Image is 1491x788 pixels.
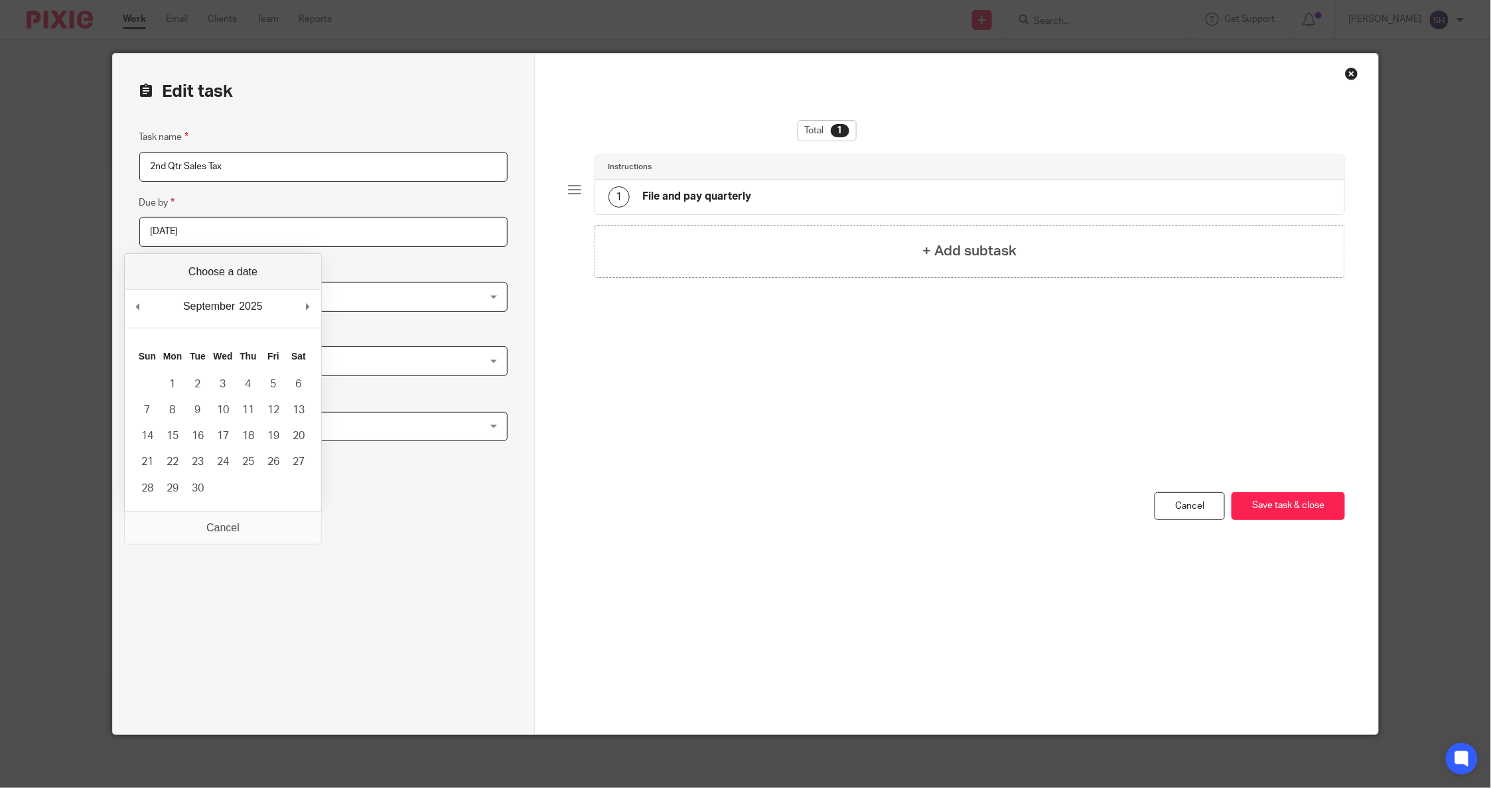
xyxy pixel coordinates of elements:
input: Use the arrow keys to pick a date [139,217,508,247]
abbr: Monday [163,351,182,361]
a: Cancel [1155,492,1225,521]
button: 27 [286,449,311,475]
button: Save task & close [1232,492,1345,521]
button: 16 [185,423,210,449]
div: Close this dialog window [1345,67,1358,80]
button: 19 [261,423,286,449]
abbr: Saturday [291,351,306,361]
button: 24 [210,449,236,475]
button: 12 [261,397,286,423]
button: 8 [160,397,185,423]
div: 1 [608,186,630,208]
label: Due by [139,195,175,210]
button: 9 [185,397,210,423]
h4: Instructions [608,162,652,172]
h2: Edit task [139,80,508,103]
label: Task name [139,129,189,145]
button: 15 [160,423,185,449]
button: 26 [261,449,286,475]
button: 18 [236,423,261,449]
div: Total [798,120,857,141]
abbr: Sunday [139,351,156,361]
abbr: Tuesday [190,351,206,361]
button: 28 [135,476,160,501]
button: 3 [210,371,236,397]
div: September [181,296,237,316]
button: 4 [236,371,261,397]
abbr: Wednesday [213,351,232,361]
abbr: Thursday [240,351,256,361]
button: 7 [135,397,160,423]
h4: + Add subtask [922,241,1017,261]
button: 20 [286,423,311,449]
div: 2025 [237,296,265,316]
button: 23 [185,449,210,475]
button: 1 [160,371,185,397]
button: 13 [286,397,311,423]
h4: File and pay quarterly [643,190,752,204]
button: 22 [160,449,185,475]
abbr: Friday [267,351,279,361]
button: 10 [210,397,236,423]
button: 5 [261,371,286,397]
button: 17 [210,423,236,449]
button: 25 [236,449,261,475]
button: 14 [135,423,160,449]
button: 6 [286,371,311,397]
button: 29 [160,476,185,501]
button: Previous Month [131,296,145,316]
button: 2 [185,371,210,397]
button: 21 [135,449,160,475]
button: 30 [185,476,210,501]
button: Next Month [301,296,315,316]
button: 11 [236,397,261,423]
div: 1 [831,124,849,137]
